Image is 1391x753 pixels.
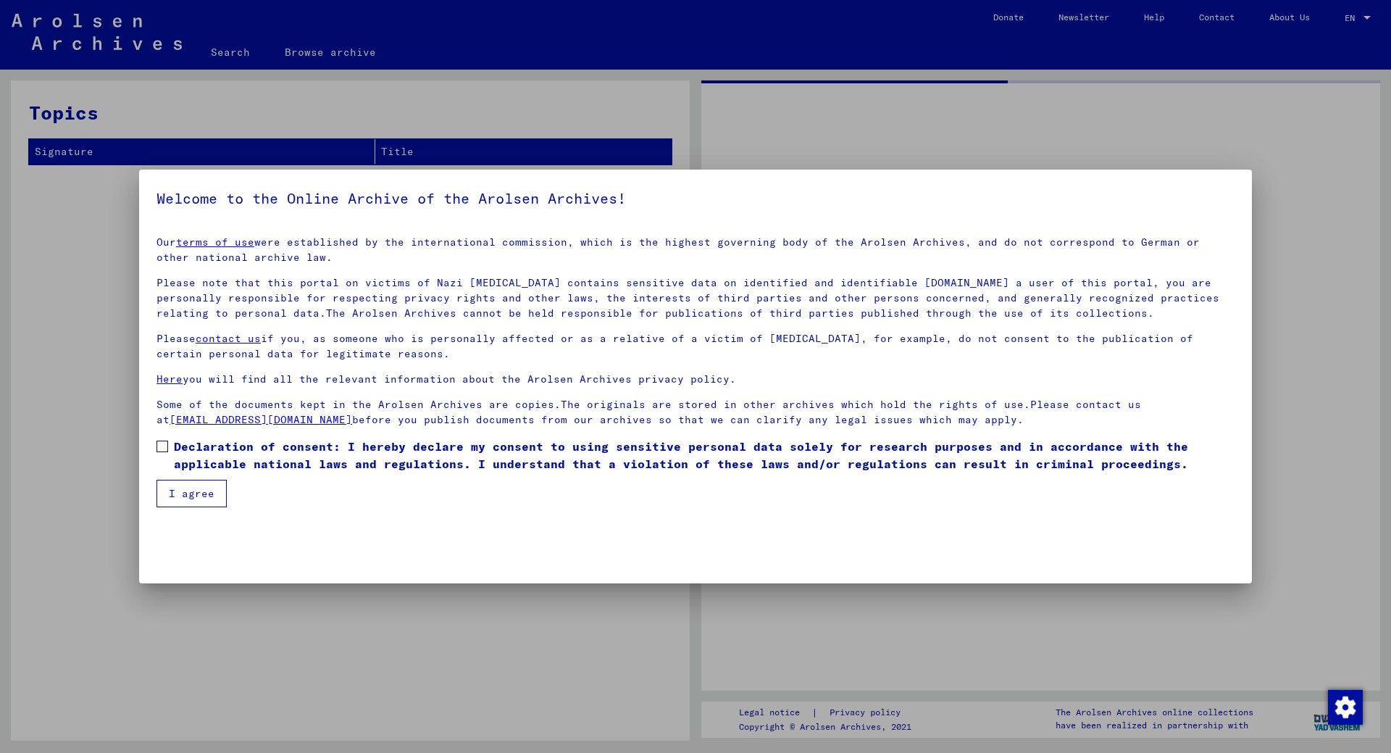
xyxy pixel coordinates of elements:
p: Please if you, as someone who is personally affected or as a relative of a victim of [MEDICAL_DAT... [156,331,1235,362]
a: Here [156,373,183,386]
a: [EMAIL_ADDRESS][DOMAIN_NAME] [170,413,352,426]
p: you will find all the relevant information about the Arolsen Archives privacy policy. [156,372,1235,387]
div: Einwilligung ändern [1327,689,1362,724]
img: Einwilligung ändern [1328,690,1363,725]
p: Our were established by the international commission, which is the highest governing body of the ... [156,235,1235,265]
button: I agree [156,480,227,507]
span: Declaration of consent: I hereby declare my consent to using sensitive personal data solely for r... [174,438,1235,473]
p: Please note that this portal on victims of Nazi [MEDICAL_DATA] contains sensitive data on identif... [156,275,1235,321]
a: contact us [196,332,261,345]
a: terms of use [176,236,254,249]
h5: Welcome to the Online Archive of the Arolsen Archives! [156,187,1235,210]
p: Some of the documents kept in the Arolsen Archives are copies.The originals are stored in other a... [156,397,1235,428]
